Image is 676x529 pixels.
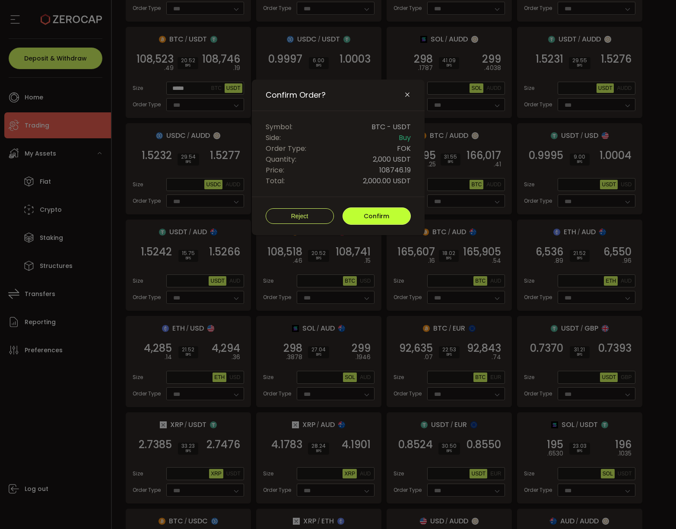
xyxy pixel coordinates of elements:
[379,165,411,175] span: 108746.19
[399,132,411,143] span: Buy
[291,213,308,220] span: Reject
[266,208,334,224] button: Reject
[371,121,411,132] span: BTC - USDT
[266,143,306,154] span: Order Type:
[363,175,411,186] span: 2,000.00 USDT
[364,212,389,220] span: Confirm
[266,90,326,100] span: Confirm Order?
[266,121,292,132] span: Symbol:
[397,143,411,154] span: FOK
[266,175,285,186] span: Total:
[266,154,296,165] span: Quantity:
[252,80,425,235] div: Confirm Order?
[266,132,281,143] span: Side:
[573,436,676,529] iframe: Chat Widget
[404,91,411,99] button: Close
[266,165,284,175] span: Price:
[343,207,411,225] button: Confirm
[373,154,411,165] span: 2,000 USDT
